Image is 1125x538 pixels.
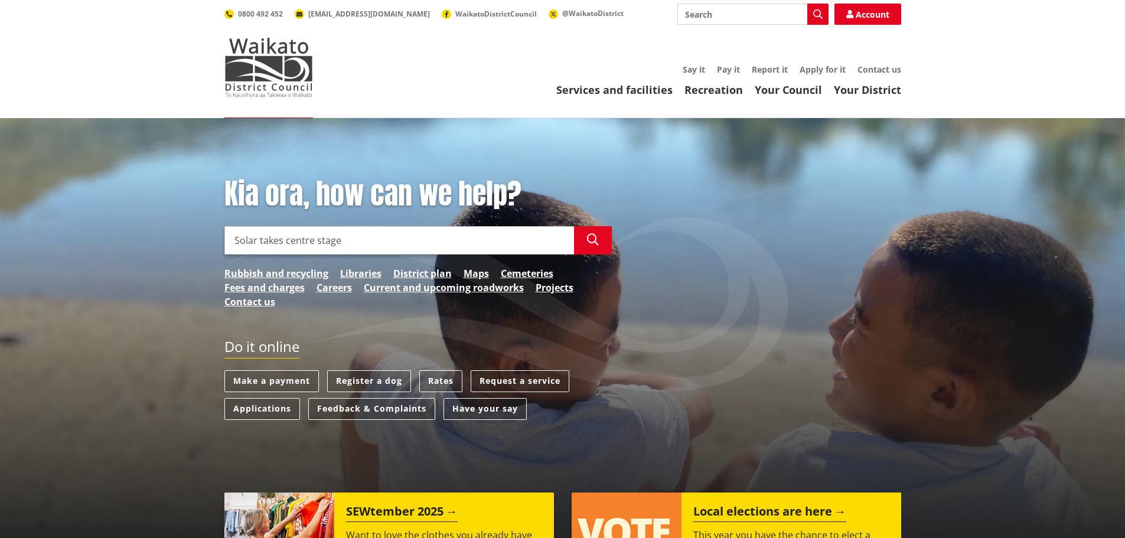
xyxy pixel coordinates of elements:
[224,266,328,281] a: Rubbish and recycling
[471,370,569,392] a: Request a service
[393,266,452,281] a: District plan
[683,64,705,75] a: Say it
[455,9,537,19] span: WaikatoDistrictCouncil
[1071,488,1113,531] iframe: Messenger Launcher
[556,83,673,97] a: Services and facilities
[717,64,740,75] a: Pay it
[224,38,313,97] img: Waikato District Council - Te Kaunihera aa Takiwaa o Waikato
[224,9,283,19] a: 0800 492 452
[224,370,319,392] a: Make a payment
[834,4,901,25] a: Account
[224,295,275,309] a: Contact us
[308,9,430,19] span: [EMAIL_ADDRESS][DOMAIN_NAME]
[419,370,462,392] a: Rates
[442,9,537,19] a: WaikatoDistrictCouncil
[327,370,411,392] a: Register a dog
[224,281,305,295] a: Fees and charges
[536,281,573,295] a: Projects
[677,4,829,25] input: Search input
[238,9,283,19] span: 0800 492 452
[364,281,524,295] a: Current and upcoming roadworks
[224,338,299,359] h2: Do it online
[224,177,612,211] h1: Kia ora, how can we help?
[224,398,300,420] a: Applications
[755,83,822,97] a: Your Council
[693,504,846,522] h2: Local elections are here
[295,9,430,19] a: [EMAIL_ADDRESS][DOMAIN_NAME]
[224,226,574,255] input: Search input
[834,83,901,97] a: Your District
[444,398,527,420] a: Have your say
[684,83,743,97] a: Recreation
[317,281,352,295] a: Careers
[464,266,489,281] a: Maps
[308,398,435,420] a: Feedback & Complaints
[346,504,458,522] h2: SEWtember 2025
[340,266,381,281] a: Libraries
[752,64,788,75] a: Report it
[800,64,846,75] a: Apply for it
[501,266,553,281] a: Cemeteries
[857,64,901,75] a: Contact us
[549,8,624,18] a: @WaikatoDistrict
[562,8,624,18] span: @WaikatoDistrict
